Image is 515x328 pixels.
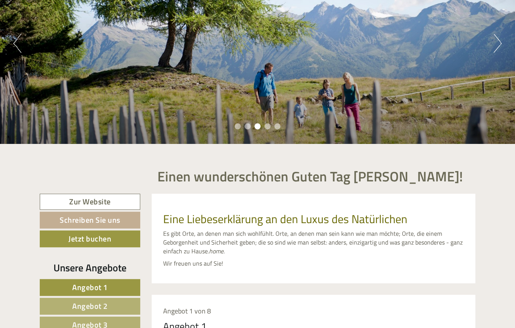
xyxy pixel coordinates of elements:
[163,229,464,256] p: Es gibt Orte, an denen man sich wohlfühlt. Orte, an denen man sein kann wie man möchte; Orte, die...
[11,22,118,28] div: [GEOGRAPHIC_DATA]
[40,261,140,275] div: Unsere Angebote
[6,21,122,44] div: Guten Tag, wie können wir Ihnen helfen?
[163,210,407,228] span: Eine Liebeserklärung an den Luxus des Natürlichen
[72,281,108,293] span: Angebot 1
[252,198,301,215] button: Senden
[157,169,463,184] h1: Einen wunderschönen Guten Tag [PERSON_NAME]!
[209,246,225,256] em: home.
[11,37,118,42] small: 12:21
[13,34,21,53] button: Previous
[40,194,140,210] a: Zur Website
[163,306,211,316] span: Angebot 1 von 8
[137,6,164,19] div: [DATE]
[163,259,464,268] p: Wir freuen uns auf Sie!
[494,34,502,53] button: Next
[40,212,140,228] a: Schreiben Sie uns
[40,230,140,247] a: Jetzt buchen
[72,300,108,312] span: Angebot 2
